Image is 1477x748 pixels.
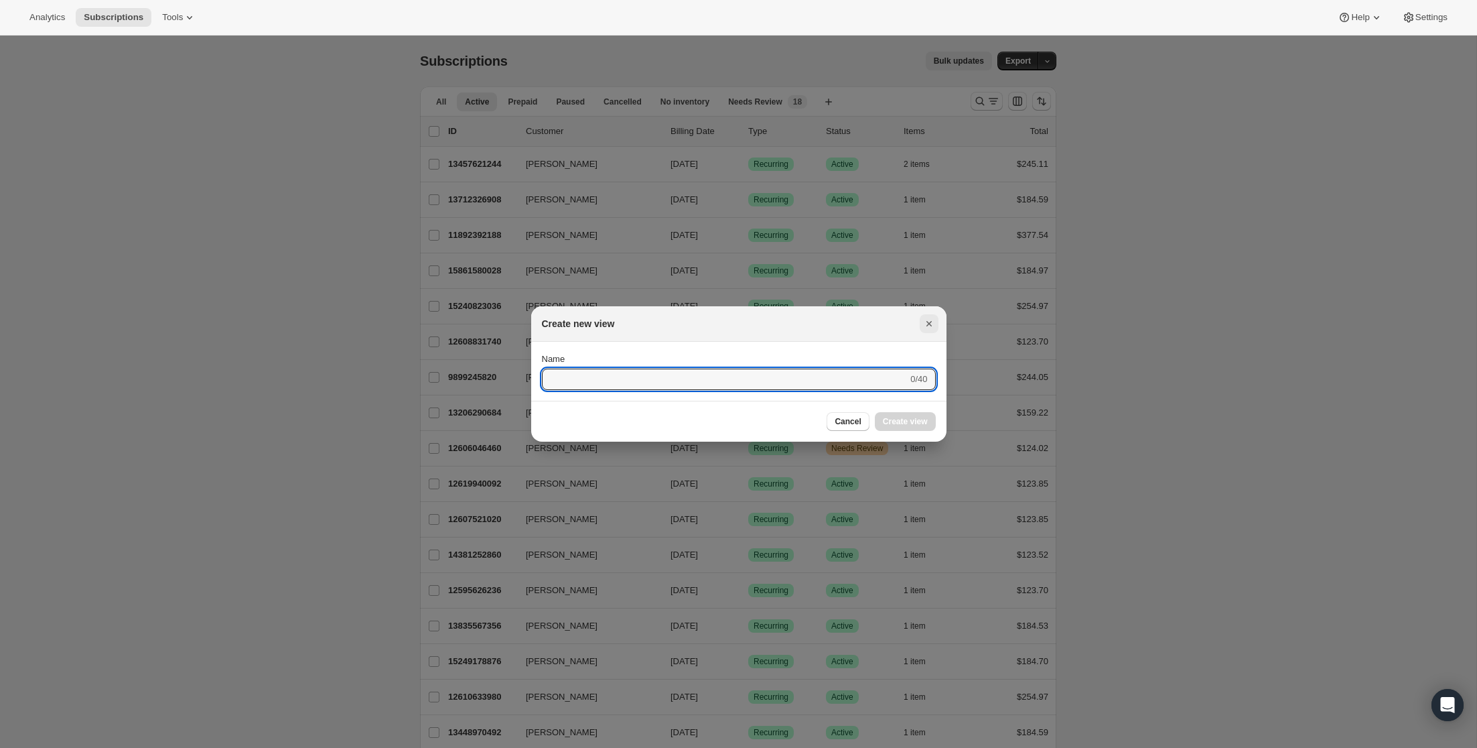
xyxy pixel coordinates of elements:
[1351,12,1369,23] span: Help
[162,12,183,23] span: Tools
[542,317,615,330] h2: Create new view
[827,412,869,431] button: Cancel
[1394,8,1456,27] button: Settings
[29,12,65,23] span: Analytics
[1415,12,1448,23] span: Settings
[835,416,861,427] span: Cancel
[1330,8,1391,27] button: Help
[76,8,151,27] button: Subscriptions
[154,8,204,27] button: Tools
[21,8,73,27] button: Analytics
[1431,689,1464,721] div: Open Intercom Messenger
[542,354,565,364] span: Name
[920,314,938,333] button: Close
[84,12,143,23] span: Subscriptions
